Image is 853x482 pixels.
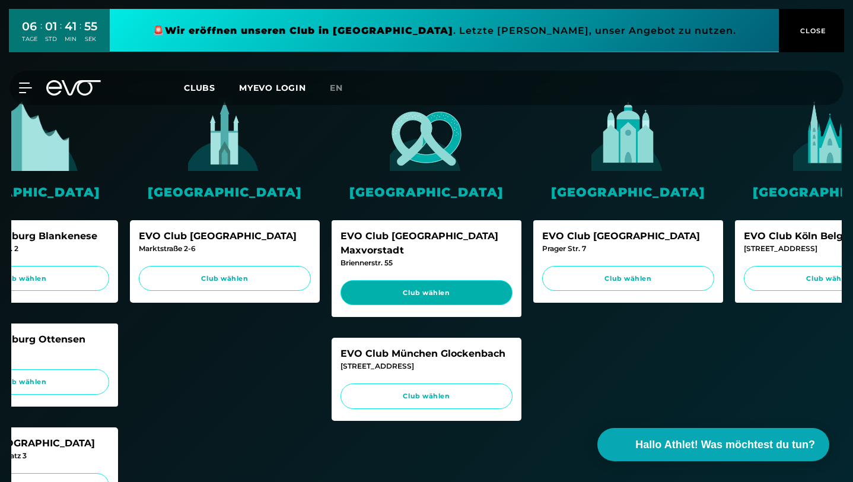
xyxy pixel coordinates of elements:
div: TAGE [22,35,37,43]
button: CLOSE [779,9,844,52]
a: MYEVO LOGIN [239,83,306,93]
span: Clubs [184,83,215,93]
div: EVO Club München Glockenbach [340,347,513,361]
div: Prager Str. 7 [542,243,714,254]
a: Club wählen [139,266,311,291]
span: Hallo Athlet! Was möchtest du tun? [635,437,815,453]
button: Hallo Athlet! Was möchtest du tun? [597,428,829,461]
span: Club wählen [553,274,703,284]
img: evofitness [367,97,486,171]
div: EVO Club [GEOGRAPHIC_DATA] [139,229,311,243]
div: Briennerstr. 55 [340,258,513,268]
a: Club wählen [340,280,513,306]
div: : [79,19,81,50]
span: Club wählen [352,288,501,298]
div: EVO Club [GEOGRAPHIC_DATA] [542,229,714,243]
span: CLOSE [797,26,826,36]
div: EVO Club [GEOGRAPHIC_DATA] Maxvorstadt [340,229,513,258]
a: Club wählen [542,266,714,291]
div: Marktstraße 2-6 [139,243,311,254]
div: [GEOGRAPHIC_DATA] [533,183,723,201]
div: : [60,19,62,50]
div: SEK [84,35,97,43]
div: : [40,19,42,50]
a: en [330,81,357,95]
span: Club wählen [150,274,300,284]
div: [GEOGRAPHIC_DATA] [332,183,521,201]
div: MIN [65,35,77,43]
div: [GEOGRAPHIC_DATA] [130,183,320,201]
div: 41 [65,18,77,35]
a: Clubs [184,82,239,93]
div: 06 [22,18,37,35]
div: [STREET_ADDRESS] [340,361,513,372]
span: Club wählen [352,391,501,401]
img: evofitness [165,97,284,171]
span: en [330,83,343,93]
div: STD [45,35,57,43]
div: 55 [84,18,97,35]
a: Club wählen [340,383,513,409]
div: 01 [45,18,57,35]
img: evofitness [569,97,688,171]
